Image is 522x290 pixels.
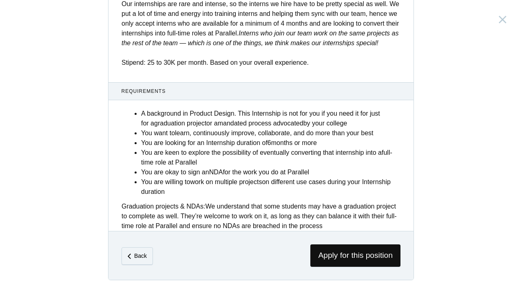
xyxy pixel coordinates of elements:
li: You are willing to on different use cases during your Internship duration [141,177,400,197]
strong: graduation project [154,120,206,127]
strong: process advocated [248,120,303,127]
strong: NDA [209,169,223,176]
strong: Stipend [122,59,144,66]
strong: mandated [218,120,247,127]
li: You are okay to sign an for the work you do at Parallel [141,167,400,177]
li: You want to [141,128,400,138]
em: Interns who join our team work on the same projects as the rest of the team — which is one of the... [122,30,398,46]
strong: Graduation projects & NDAs: [122,203,205,210]
strong: work on multiple projects [190,178,262,185]
span: Apply for this position [310,244,400,267]
strong: learn, continuously improve, collaborate, and do more than your best [175,130,374,136]
span: Requirements [122,88,401,95]
em: Back [134,253,147,259]
li: A background in Product Design. This Internship is not for you if you need it for just for a or a... [141,109,400,128]
li: You are keen to explore the possibility of eventually converting that internship into a [141,148,400,167]
li: You are looking for an Internship duration of [141,138,400,148]
strong: 6 [268,139,271,146]
strong: months or more [271,139,317,146]
div: We understand that some students may have a graduation project to complete as well. They’re welco... [122,202,400,231]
